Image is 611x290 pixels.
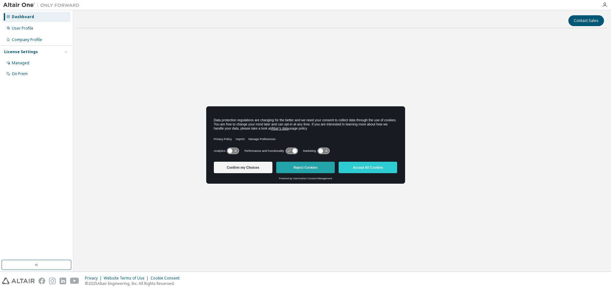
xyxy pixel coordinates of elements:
[85,281,183,286] p: © 2025 Altair Engineering, Inc. All Rights Reserved.
[39,278,45,284] img: facebook.svg
[12,26,33,31] div: User Profile
[104,276,151,281] div: Website Terms of Use
[85,276,104,281] div: Privacy
[4,49,38,54] div: License Settings
[568,15,604,26] button: Contact Sales
[70,278,79,284] img: youtube.svg
[12,71,28,76] div: On Prem
[60,278,66,284] img: linkedin.svg
[12,37,42,42] div: Company Profile
[49,278,56,284] img: instagram.svg
[12,60,29,66] div: Managed
[2,278,35,284] img: altair_logo.svg
[151,276,183,281] div: Cookie Consent
[12,14,34,19] div: Dashboard
[3,2,83,8] img: Altair One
